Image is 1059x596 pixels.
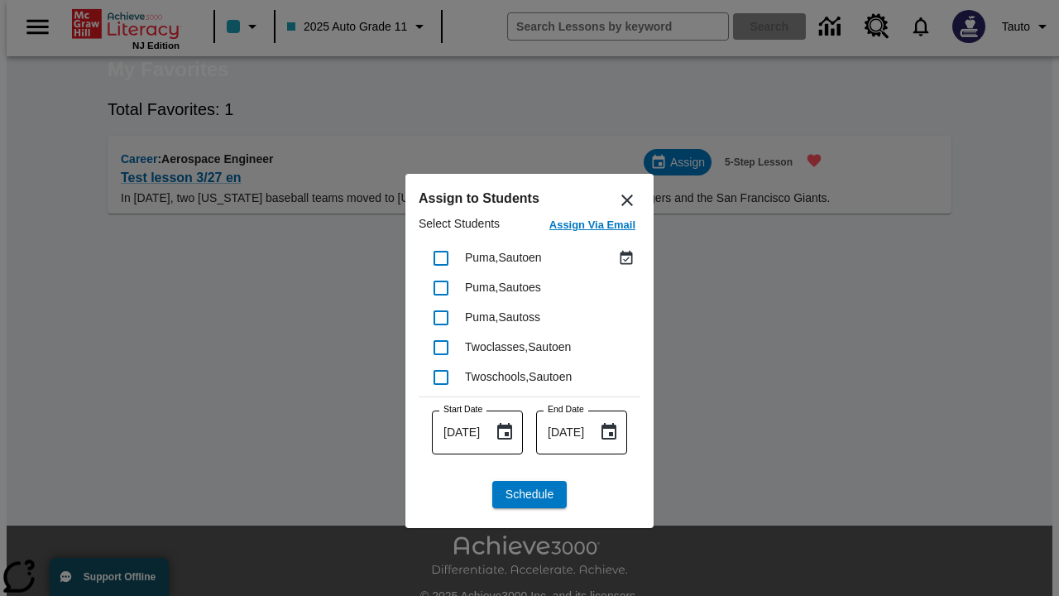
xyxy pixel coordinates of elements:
button: Choose date, selected date is Sep 29, 2025 [592,416,625,449]
button: Assign Via Email [544,215,640,239]
span: Twoclasses , Sautoen [465,340,571,353]
p: Select Students [419,215,500,239]
button: Assigned Sep 26 to Sep 26 [614,246,639,271]
label: End Date [548,403,584,416]
button: Close [607,180,647,220]
button: Choose date, selected date is Sep 29, 2025 [488,416,521,449]
label: Start Date [443,403,482,416]
span: Puma , Sautoss [465,310,540,324]
div: Twoschools, Sautoen [465,368,639,386]
div: Puma, Sautoen [465,249,614,267]
span: Puma , Sautoes [465,281,541,294]
h6: Assign to Students [419,187,640,210]
h6: Assign Via Email [549,216,635,235]
div: Puma, Sautoss [465,309,639,326]
div: Puma, Sautoes [465,279,639,296]
input: MMMM-DD-YYYY [432,411,482,454]
span: Schedule [506,486,553,503]
button: Schedule [492,481,567,508]
div: Twoclasses, Sautoen [465,339,639,356]
span: Twoschools , Sautoen [465,370,572,383]
span: Puma , Sautoen [465,251,542,264]
input: MMMM-DD-YYYY [536,411,586,454]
